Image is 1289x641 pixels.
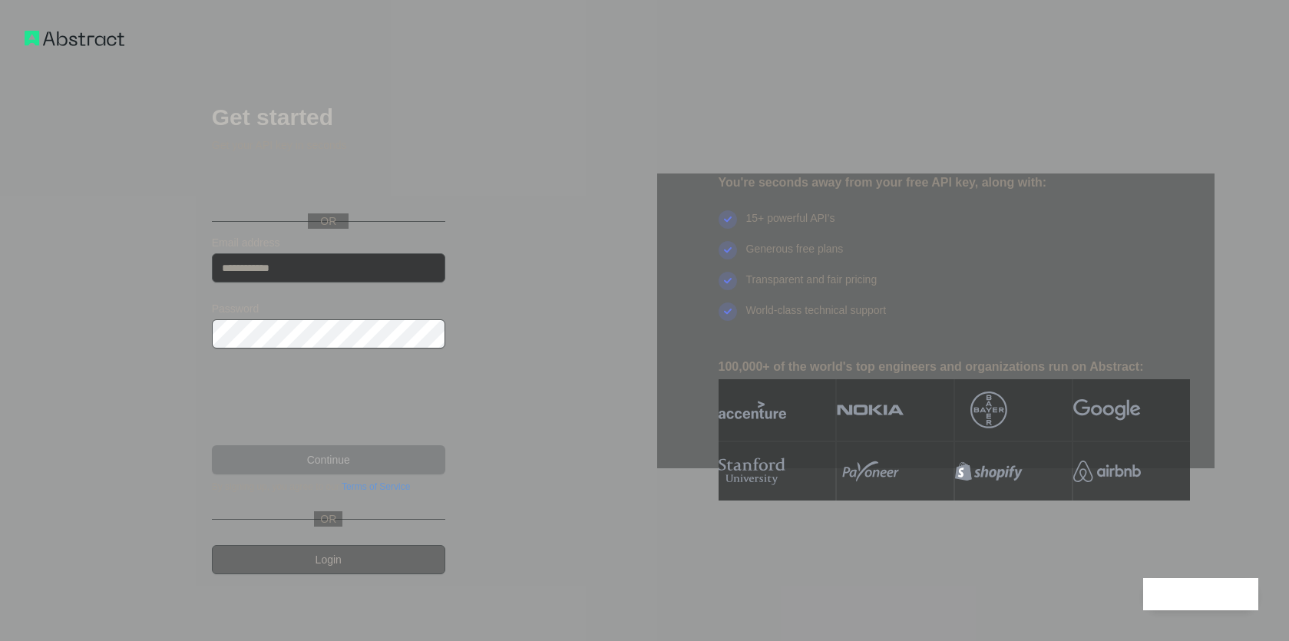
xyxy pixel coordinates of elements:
div: World-class technical support [746,302,887,333]
div: Generous free plans [746,241,844,272]
img: airbnb [1073,454,1141,488]
iframe: Toggle Customer Support [1143,578,1258,610]
img: google [1073,392,1141,428]
div: Transparent and fair pricing [746,272,878,302]
iframe: Sign in with Google Button [204,170,450,203]
p: Get your API key in seconds [212,137,445,153]
div: 100,000+ of the world's top engineers and organizations run on Abstract: [719,358,1190,376]
img: check mark [719,210,737,229]
img: check mark [719,272,737,290]
a: Login [212,545,445,574]
span: OR [314,511,342,527]
h2: Get started [212,104,445,131]
div: You're seconds away from your free API key, along with: [719,173,1190,192]
img: accenture [719,392,786,428]
a: Terms of Service [342,481,410,492]
label: Password [212,301,445,316]
div: 15+ powerful API's [746,210,835,241]
label: Email address [212,235,445,250]
img: bayer [970,392,1007,428]
img: Workflow [25,31,124,46]
img: check mark [719,241,737,259]
div: By signing up, you agree to our . [212,481,445,493]
span: OR [308,213,349,229]
img: shopify [955,454,1023,488]
iframe: reCAPTCHA [212,367,445,427]
img: nokia [837,392,904,428]
img: check mark [719,302,737,321]
button: Continue [212,445,445,474]
img: stanford university [719,454,786,488]
div: Sign in with Google. Opens in new tab [212,170,442,203]
img: payoneer [837,454,904,488]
